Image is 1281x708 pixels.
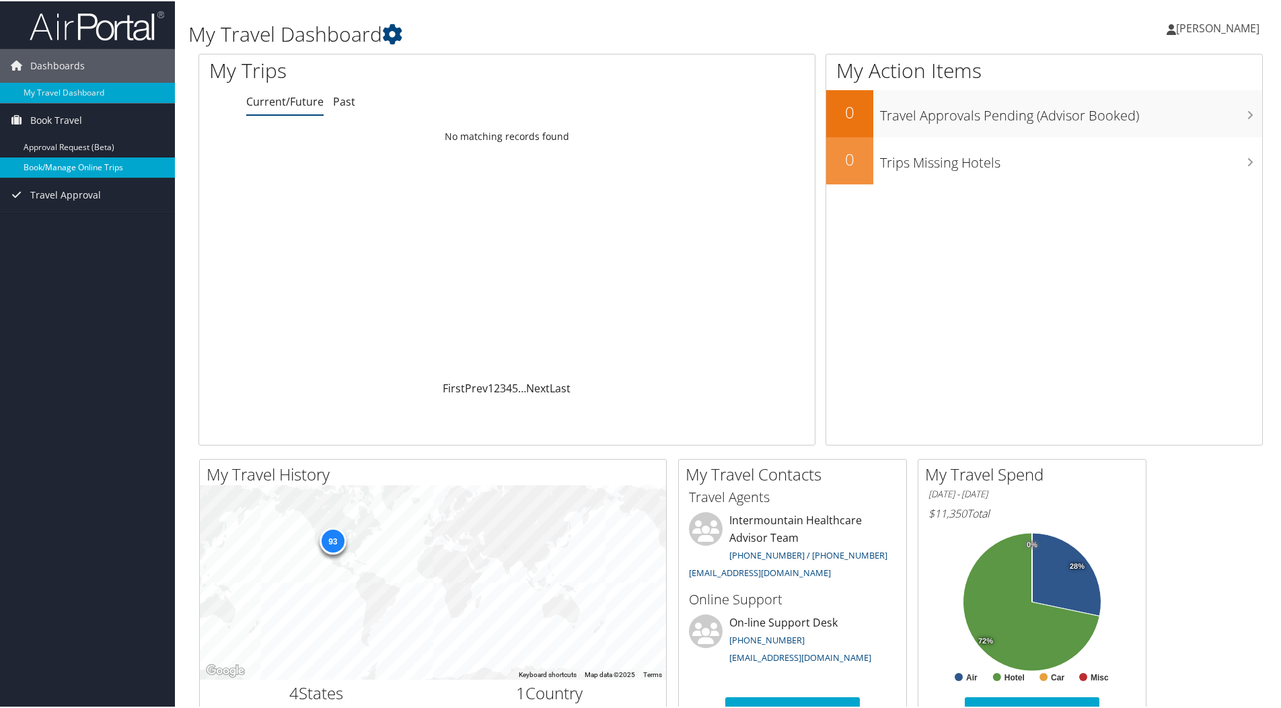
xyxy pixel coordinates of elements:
[826,55,1262,83] h1: My Action Items
[518,380,526,394] span: …
[443,380,465,394] a: First
[925,462,1146,485] h2: My Travel Spend
[443,680,657,703] h2: Country
[516,680,525,703] span: 1
[826,136,1262,183] a: 0Trips Missing Hotels
[729,633,805,645] a: [PHONE_NUMBER]
[928,505,1136,520] h6: Total
[30,9,164,40] img: airportal-logo.png
[682,511,903,583] li: Intermountain Healthcare Advisor Team
[1004,672,1025,681] text: Hotel
[826,147,873,170] h2: 0
[30,177,101,211] span: Travel Approval
[199,123,815,147] td: No matching records found
[289,680,299,703] span: 4
[1027,540,1037,548] tspan: 0%
[928,487,1136,499] h6: [DATE] - [DATE]
[729,548,887,560] a: [PHONE_NUMBER] / [PHONE_NUMBER]
[506,380,512,394] a: 4
[585,670,635,677] span: Map data ©2025
[465,380,488,394] a: Prev
[209,55,548,83] h1: My Trips
[880,98,1262,124] h3: Travel Approvals Pending (Advisor Booked)
[210,680,423,703] h2: States
[1091,672,1109,681] text: Misc
[826,89,1262,136] a: 0Travel Approvals Pending (Advisor Booked)
[826,100,873,122] h2: 0
[1167,7,1273,47] a: [PERSON_NAME]
[246,93,324,108] a: Current/Future
[1070,561,1085,569] tspan: 28%
[30,48,85,81] span: Dashboards
[643,670,662,677] a: Terms (opens in new tab)
[333,93,355,108] a: Past
[1176,20,1259,34] span: [PERSON_NAME]
[729,650,871,662] a: [EMAIL_ADDRESS][DOMAIN_NAME]
[689,589,896,608] h3: Online Support
[966,672,978,681] text: Air
[978,636,993,644] tspan: 72%
[689,565,831,577] a: [EMAIL_ADDRESS][DOMAIN_NAME]
[500,380,506,394] a: 3
[519,669,577,678] button: Keyboard shortcuts
[494,380,500,394] a: 2
[880,145,1262,171] h3: Trips Missing Hotels
[488,380,494,394] a: 1
[319,526,346,553] div: 93
[689,487,896,505] h3: Travel Agents
[686,462,906,485] h2: My Travel Contacts
[682,613,903,668] li: On-line Support Desk
[203,661,248,678] img: Google
[526,380,550,394] a: Next
[30,102,82,136] span: Book Travel
[928,505,967,520] span: $11,350
[207,462,666,485] h2: My Travel History
[512,380,518,394] a: 5
[550,380,571,394] a: Last
[1051,672,1064,681] text: Car
[188,19,912,47] h1: My Travel Dashboard
[203,661,248,678] a: Open this area in Google Maps (opens a new window)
